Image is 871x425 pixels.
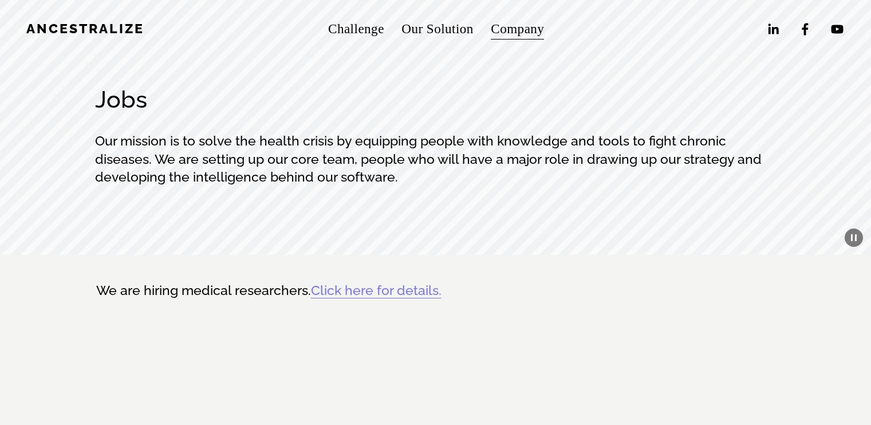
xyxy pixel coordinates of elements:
[830,22,845,37] a: YouTube
[845,229,863,247] button: Pause Background
[95,84,777,115] h2: Jobs
[96,281,775,300] h3: We are hiring medical researchers.
[26,21,144,36] a: Ancestralize
[328,15,384,42] a: Challenge
[491,15,544,42] a: folder dropdown
[401,15,474,42] a: Our Solution
[311,282,442,298] a: Click here for details.
[798,22,813,37] a: Facebook
[95,132,777,186] h3: Our mission is to solve the health crisis by equipping people with knowledge and tools to fight c...
[491,17,544,41] span: Company
[766,22,781,37] a: LinkedIn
